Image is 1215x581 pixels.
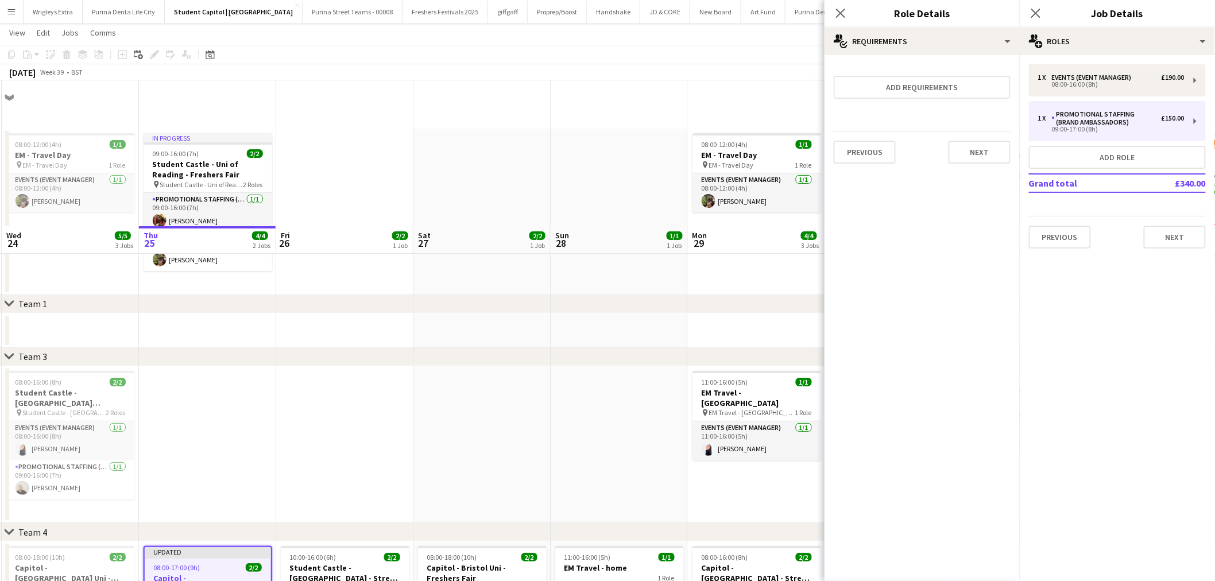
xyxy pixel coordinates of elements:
div: [DATE] [9,67,36,78]
app-card-role: Events (Event Manager)1/111:00-16:00 (5h)[PERSON_NAME] [692,421,821,460]
div: 08:00-12:00 (4h)1/1EM - Travel Day EM - Travel Day1 RoleEvents (Event Manager)1/108:00-12:00 (4h)... [6,133,135,212]
span: 08:00-17:00 (9h) [154,563,200,572]
span: 24 [5,237,21,250]
span: Mon [692,230,707,241]
a: Jobs [57,25,83,40]
td: £340.00 [1137,174,1206,192]
span: 27 [416,237,431,250]
div: £150.00 [1162,114,1185,122]
button: Student Capitol | [GEOGRAPHIC_DATA] [165,1,303,23]
span: 2/2 [110,553,126,561]
a: Edit [32,25,55,40]
div: £190.00 [1162,73,1185,82]
span: 2/2 [529,231,545,240]
app-card-role: Promotional Staffing (Brand Ambassadors)1/109:00-16:00 (7h)[PERSON_NAME] [144,193,272,232]
span: Week 39 [38,68,67,76]
span: 1/1 [796,140,812,149]
app-card-role: Events (Event Manager)1/108:00-12:00 (4h)[PERSON_NAME] [6,173,135,212]
span: 4/4 [801,231,817,240]
div: Team 3 [18,351,47,362]
h3: Student Castle - [GEOGRAPHIC_DATA] [GEOGRAPHIC_DATA][PERSON_NAME] - Freshers Fair [6,388,135,408]
span: 1/1 [667,231,683,240]
div: 1 x [1038,73,1052,82]
h3: Job Details [1020,6,1215,21]
span: 2/2 [384,553,400,561]
app-job-card: 11:00-16:00 (5h)1/1EM Travel - [GEOGRAPHIC_DATA] EM Travel - [GEOGRAPHIC_DATA]1 RoleEvents (Event... [692,371,821,460]
span: 09:00-16:00 (7h) [153,149,199,158]
span: 08:00-16:00 (8h) [702,553,748,561]
app-card-role: Events (Event Manager)1/108:00-16:00 (8h)[PERSON_NAME] [6,421,135,460]
span: EM - Travel Day [709,161,754,169]
span: EM - Travel Day [23,161,68,169]
div: 1 Job [530,241,545,250]
button: Purina Denta Life Rural [786,1,872,23]
button: Next [949,141,1011,164]
app-job-card: In progress09:00-16:00 (7h)2/2Student Castle - Uni of Reading - Freshers Fair Student Castle - Un... [144,133,272,271]
span: Student Castle - Uni of Reading - Freshers Fair [160,180,243,189]
td: Grand total [1029,174,1137,192]
div: Requirements [825,28,1020,55]
span: Thu [144,230,158,241]
span: 2/2 [521,553,537,561]
h3: Student Castle - Uni of Reading - Freshers Fair [144,159,272,180]
span: 08:00-12:00 (4h) [702,140,748,149]
div: 1 Job [667,241,682,250]
div: In progress [144,133,272,142]
button: Proprep/Boost [528,1,587,23]
button: Handshake [587,1,640,23]
app-job-card: 08:00-12:00 (4h)1/1EM - Travel Day EM - Travel Day1 RoleEvents (Event Manager)1/108:00-12:00 (4h)... [692,133,821,212]
span: 1/1 [796,378,812,386]
span: 2/2 [247,149,263,158]
span: 25 [142,237,158,250]
div: Events (Event Manager) [1052,73,1136,82]
span: 08:00-12:00 (4h) [16,140,62,149]
span: 29 [691,237,707,250]
span: 1 Role [795,408,812,417]
h3: EM - Travel Day [6,150,135,160]
a: View [5,25,30,40]
div: Promotional Staffing (Brand Ambassadors) [1052,110,1162,126]
span: Jobs [61,28,79,38]
div: BST [71,68,83,76]
span: 28 [554,237,569,250]
div: 1 Job [393,241,408,250]
span: 26 [279,237,290,250]
span: 1 Role [795,161,812,169]
button: Freshers Festivals 2025 [403,1,488,23]
span: Sat [418,230,431,241]
h3: EM Travel - home [555,563,684,573]
button: Wrigleys Extra [24,1,83,23]
div: Team 1 [18,298,47,309]
span: Sun [555,230,569,241]
button: New Board [690,1,741,23]
div: Team 4 [18,526,47,538]
span: Edit [37,28,50,38]
span: 5/5 [115,231,131,240]
div: 3 Jobs [115,241,133,250]
span: 4/4 [252,231,268,240]
button: Previous [834,141,896,164]
button: Previous [1029,226,1091,249]
span: 2/2 [392,231,408,240]
span: 2/2 [796,553,812,561]
button: Add requirements [834,76,1011,99]
span: Wed [6,230,21,241]
div: 3 Jobs [802,241,819,250]
div: 2 Jobs [253,241,270,250]
div: 08:00-16:00 (8h)2/2Student Castle - [GEOGRAPHIC_DATA] [GEOGRAPHIC_DATA][PERSON_NAME] - Freshers F... [6,371,135,499]
button: giffgaff [488,1,528,23]
span: 2/2 [246,563,262,572]
div: Roles [1020,28,1215,55]
h3: EM Travel - [GEOGRAPHIC_DATA] [692,388,821,408]
span: 10:00-16:00 (6h) [290,553,336,561]
span: 08:00-18:00 (10h) [427,553,477,561]
h3: Role Details [825,6,1020,21]
app-card-role: Promotional Staffing (Brand Ambassadors)1/109:00-16:00 (7h)[PERSON_NAME] [6,460,135,499]
div: Updated [145,547,271,556]
span: 1 Role [109,161,126,169]
button: JD & COKE [640,1,690,23]
div: 1 x [1038,114,1052,122]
